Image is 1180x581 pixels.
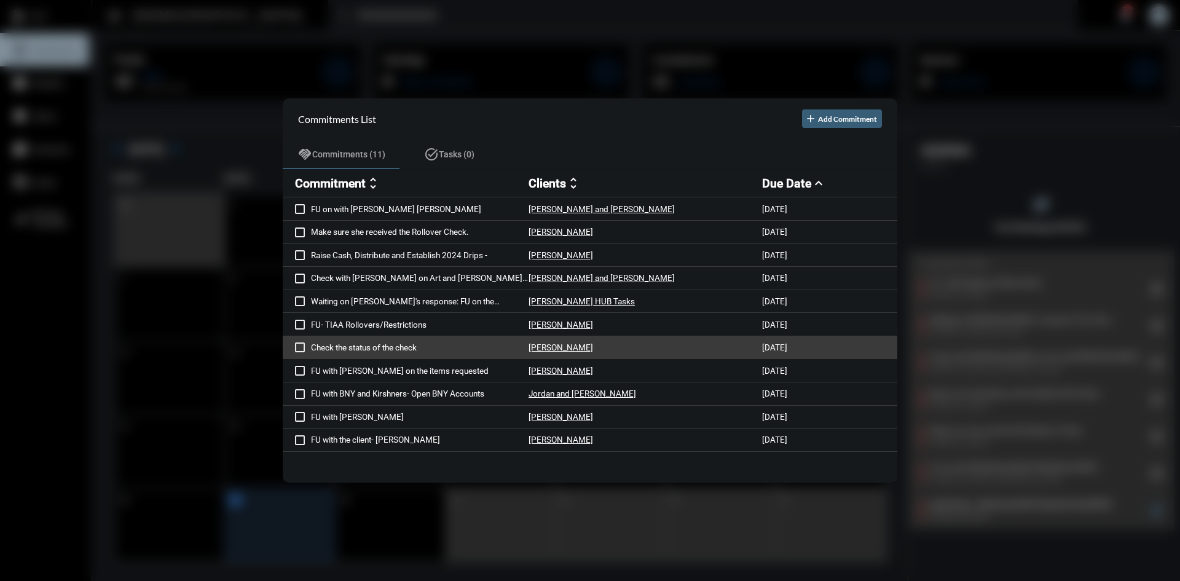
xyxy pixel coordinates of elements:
p: [DATE] [762,250,787,260]
span: Tasks (0) [439,149,474,159]
p: [DATE] [762,435,787,445]
p: FU on with [PERSON_NAME] [PERSON_NAME] [311,204,529,214]
p: FU with BNY and Kirshners- Open BNY Accounts [311,389,529,398]
p: FU with the client- [PERSON_NAME] [311,435,529,445]
p: [DATE] [762,320,787,330]
p: [DATE] [762,412,787,422]
p: [PERSON_NAME] [529,250,593,260]
p: Jordan and [PERSON_NAME] [529,389,636,398]
p: [DATE] [762,296,787,306]
p: Check with [PERSON_NAME] on Art and [PERSON_NAME] quarterly fund. Where the funds are coming from? [311,273,529,283]
p: FU with [PERSON_NAME] [311,412,529,422]
p: [PERSON_NAME] [529,320,593,330]
mat-icon: unfold_more [566,176,581,191]
p: [PERSON_NAME] [529,366,593,376]
p: [DATE] [762,389,787,398]
p: [DATE] [762,204,787,214]
p: Raise Cash, Distribute and Establish 2024 Drips - [311,250,529,260]
mat-icon: add [804,113,817,125]
mat-icon: expand_less [811,176,826,191]
p: [PERSON_NAME] [529,227,593,237]
p: Waiting on [PERSON_NAME]'s response: FU on the Onbording - [PERSON_NAME] & [PERSON_NAME] [311,296,529,306]
mat-icon: task_alt [424,147,439,162]
p: [PERSON_NAME] [529,412,593,422]
p: [PERSON_NAME] HUB Tasks [529,296,635,306]
p: [DATE] [762,366,787,376]
p: Make sure she received the Rollover Check. [311,227,529,237]
p: Check the status of the check [311,342,529,352]
p: [PERSON_NAME] [529,342,593,352]
p: [PERSON_NAME] [529,435,593,445]
h2: Due Date [762,176,811,191]
mat-icon: handshake [297,147,312,162]
span: Commitments (11) [312,149,385,159]
p: FU- TIAA Rollovers/Restrictions [311,320,529,330]
p: [PERSON_NAME] and [PERSON_NAME] [529,273,675,283]
p: [DATE] [762,342,787,352]
h2: Commitment [295,176,366,191]
h2: Clients [529,176,566,191]
p: [DATE] [762,273,787,283]
p: FU with [PERSON_NAME] on the items requested [311,366,529,376]
button: Add Commitment [802,109,882,128]
p: [PERSON_NAME] and [PERSON_NAME] [529,204,675,214]
p: [DATE] [762,227,787,237]
h2: Commitments List [298,113,376,125]
mat-icon: unfold_more [366,176,380,191]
